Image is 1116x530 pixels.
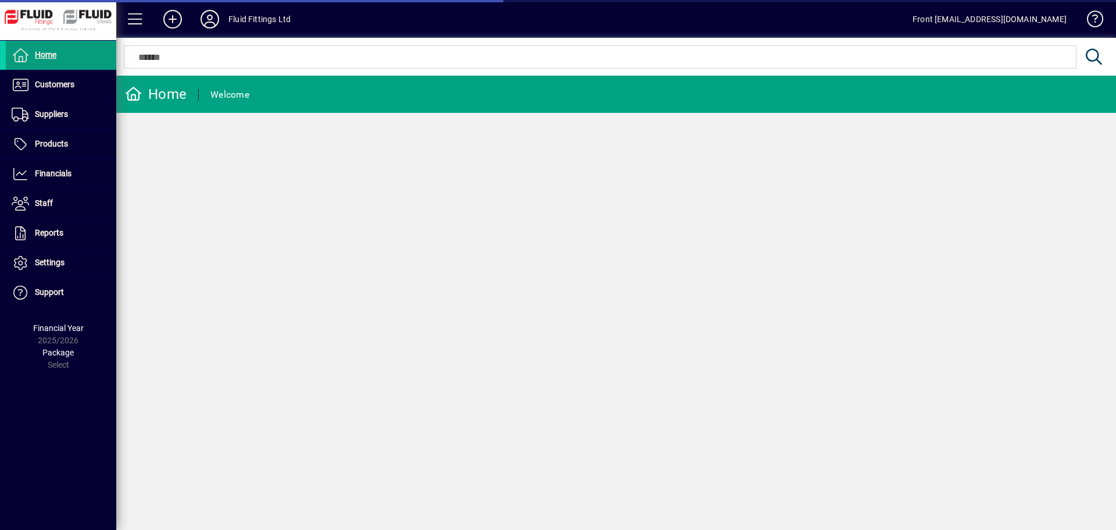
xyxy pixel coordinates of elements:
span: Support [35,287,64,297]
span: Reports [35,228,63,237]
button: Profile [191,9,228,30]
span: Customers [35,80,74,89]
a: Products [6,130,116,159]
a: Knowledge Base [1078,2,1101,40]
div: Home [125,85,187,104]
span: Products [35,139,68,148]
div: Front [EMAIL_ADDRESS][DOMAIN_NAME] [913,10,1067,29]
span: Financials [35,169,71,178]
a: Financials [6,159,116,188]
a: Settings [6,248,116,278]
span: Settings [35,258,65,267]
span: Staff [35,198,53,208]
span: Package [42,348,74,357]
a: Staff [6,189,116,218]
span: Home [35,50,56,59]
button: Add [154,9,191,30]
div: Fluid Fittings Ltd [228,10,291,29]
span: Suppliers [35,109,68,119]
a: Reports [6,219,116,248]
span: Financial Year [33,323,84,333]
a: Support [6,278,116,307]
a: Suppliers [6,100,116,129]
a: Customers [6,70,116,99]
div: Welcome [210,86,249,104]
